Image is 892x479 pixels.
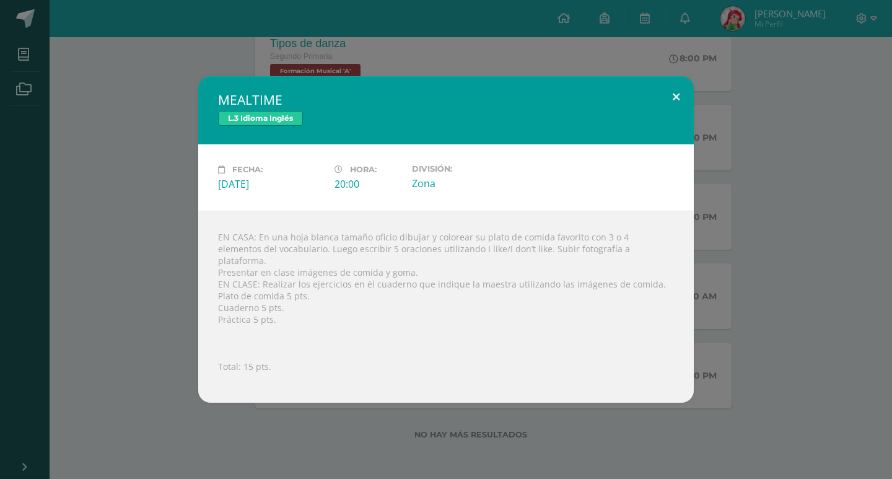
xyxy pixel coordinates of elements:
[198,211,694,403] div: EN CASA: En una hoja blanca tamaño oficio dibujar y colorear su plato de comida favorito con 3 o ...
[218,111,303,126] span: L.3 Idioma Inglés
[218,177,325,191] div: [DATE]
[350,165,377,174] span: Hora:
[232,165,263,174] span: Fecha:
[412,164,518,174] label: División:
[412,177,518,190] div: Zona
[334,177,402,191] div: 20:00
[218,91,674,108] h2: MEALTIME
[658,76,694,118] button: Close (Esc)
